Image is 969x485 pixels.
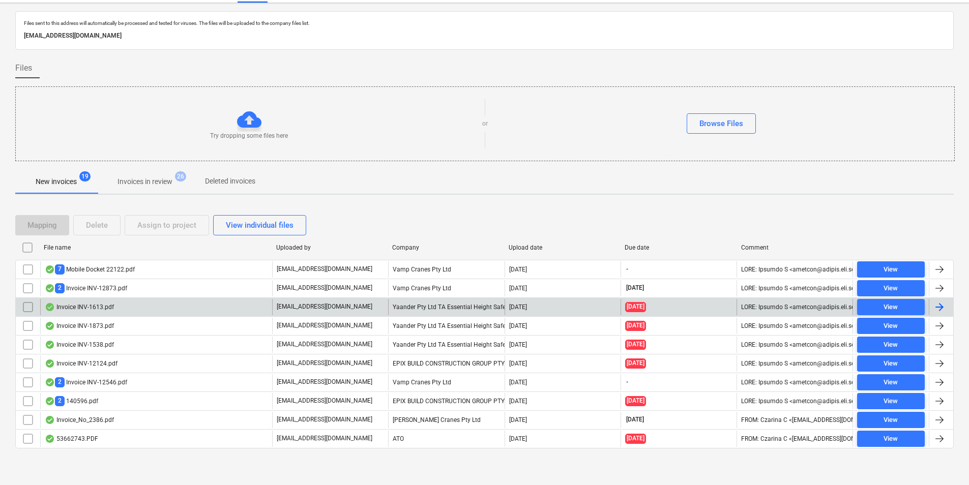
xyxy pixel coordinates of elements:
div: View [884,396,898,407]
div: Invoice INV-12873.pdf [45,283,127,293]
div: OCR finished [45,303,55,311]
span: [DATE] [625,284,645,292]
p: [EMAIL_ADDRESS][DOMAIN_NAME] [277,302,372,311]
button: View individual files [213,215,306,235]
div: View [884,283,898,294]
p: Try dropping some files here [210,132,288,140]
span: [DATE] [625,340,646,349]
span: - [625,265,629,274]
button: View [857,299,925,315]
div: [DATE] [509,398,527,405]
div: View [884,339,898,351]
div: Try dropping some files hereorBrowse Files [15,86,955,161]
span: [DATE] [625,302,646,312]
div: Invoice INV-12124.pdf [45,359,118,368]
div: View [884,264,898,276]
p: [EMAIL_ADDRESS][DOMAIN_NAME] [277,359,372,368]
div: [DATE] [509,416,527,423]
span: 2 [55,377,65,387]
div: Invoice INV-1613.pdf [45,303,114,311]
button: View [857,393,925,409]
span: Files [15,62,32,74]
div: Yaander Pty Ltd TA Essential Height Safety [388,299,504,315]
div: [DATE] [509,266,527,273]
div: View [884,433,898,445]
div: File name [44,244,268,251]
span: 26 [175,171,186,181]
div: Invoice INV-12546.pdf [45,377,127,387]
div: 53662743.PDF [45,435,98,443]
div: Comment [741,244,849,251]
div: Vamp Cranes Pty Ltd [388,280,504,296]
div: Invoice INV-1538.pdf [45,341,114,349]
div: Vamp Cranes Pty Ltd [388,261,504,278]
div: View [884,358,898,370]
div: OCR finished [45,416,55,424]
span: 2 [55,283,65,293]
p: [EMAIL_ADDRESS][DOMAIN_NAME] [277,265,372,274]
p: [EMAIL_ADDRESS][DOMAIN_NAME] [277,378,372,386]
span: 7 [55,264,65,274]
div: View [884,414,898,426]
span: [DATE] [625,415,645,424]
button: View [857,355,925,372]
div: View individual files [226,219,293,232]
div: Due date [625,244,732,251]
div: EPIX BUILD CONSTRUCTION GROUP PTY LTD [388,393,504,409]
p: [EMAIL_ADDRESS][DOMAIN_NAME] [277,321,372,330]
div: [DATE] [509,285,527,292]
div: Uploaded by [276,244,384,251]
button: View [857,280,925,296]
p: Invoices in review [118,176,172,187]
div: OCR finished [45,322,55,330]
div: [DATE] [509,360,527,367]
div: [DATE] [509,435,527,442]
div: ATO [388,431,504,447]
p: New invoices [36,176,77,187]
p: [EMAIL_ADDRESS][DOMAIN_NAME] [277,415,372,424]
span: [DATE] [625,396,646,406]
span: [DATE] [625,321,646,330]
button: Browse Files [687,113,756,134]
span: 2 [55,396,65,406]
p: or [482,119,488,128]
div: View [884,301,898,313]
p: Files sent to this address will automatically be processed and tested for viruses. The files will... [24,20,945,26]
span: [DATE] [625,434,646,443]
div: [DATE] [509,304,527,311]
div: Yaander Pty Ltd TA Essential Height Safety [388,337,504,353]
p: Deleted invoices [205,176,255,187]
div: [DATE] [509,341,527,348]
div: Mobile Docket 22122.pdf [45,264,135,274]
button: View [857,412,925,428]
div: OCR finished [45,359,55,368]
button: View [857,318,925,334]
iframe: Chat Widget [918,436,969,485]
div: 140596.pdf [45,396,98,406]
button: View [857,337,925,353]
div: Invoice_No_2386.pdf [45,416,114,424]
div: OCR finished [45,435,55,443]
div: [DATE] [509,379,527,386]
div: OCR finished [45,265,55,274]
div: OCR finished [45,341,55,349]
p: [EMAIL_ADDRESS][DOMAIN_NAME] [277,434,372,443]
div: Upload date [509,244,616,251]
span: - [625,378,629,386]
p: [EMAIL_ADDRESS][DOMAIN_NAME] [24,31,945,41]
div: Vamp Cranes Pty Ltd [388,374,504,390]
div: Company [392,244,500,251]
div: Invoice INV-1873.pdf [45,322,114,330]
div: View [884,320,898,332]
p: [EMAIL_ADDRESS][DOMAIN_NAME] [277,397,372,405]
button: View [857,374,925,390]
button: View [857,431,925,447]
div: [PERSON_NAME] Cranes Pty Ltd [388,412,504,428]
span: [DATE] [625,358,646,368]
div: Yaander Pty Ltd TA Essential Height Safety [388,318,504,334]
p: [EMAIL_ADDRESS][DOMAIN_NAME] [277,284,372,292]
div: OCR finished [45,397,55,405]
div: EPIX BUILD CONSTRUCTION GROUP PTY LTD [388,355,504,372]
span: 19 [79,171,91,181]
